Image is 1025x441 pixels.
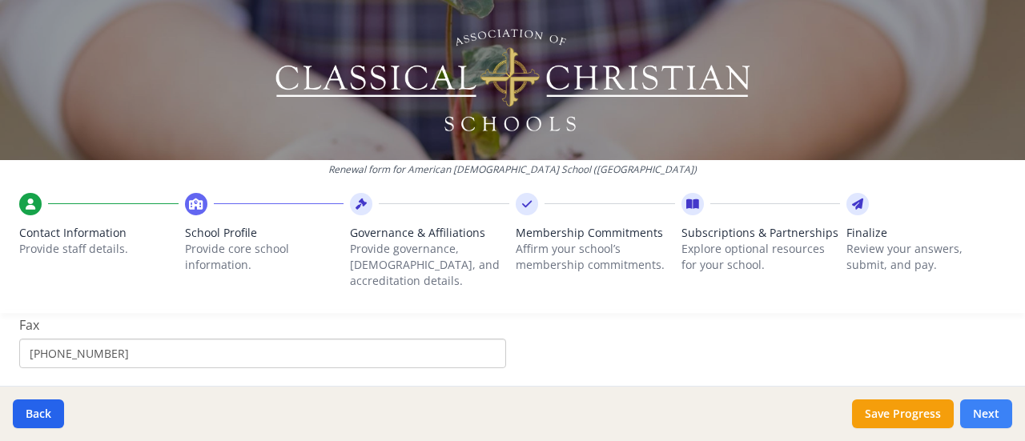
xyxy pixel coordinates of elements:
[350,241,509,289] p: Provide governance, [DEMOGRAPHIC_DATA], and accreditation details.
[516,225,675,241] span: Membership Commitments
[13,399,64,428] button: Back
[350,225,509,241] span: Governance & Affiliations
[960,399,1012,428] button: Next
[19,316,39,334] span: Fax
[273,24,753,136] img: Logo
[185,225,344,241] span: School Profile
[681,241,841,273] p: Explore optional resources for your school.
[19,241,179,257] p: Provide staff details.
[19,225,179,241] span: Contact Information
[516,241,675,273] p: Affirm your school’s membership commitments.
[846,225,1006,241] span: Finalize
[681,225,841,241] span: Subscriptions & Partnerships
[185,241,344,273] p: Provide core school information.
[846,241,1006,273] p: Review your answers, submit, and pay.
[852,399,954,428] button: Save Progress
